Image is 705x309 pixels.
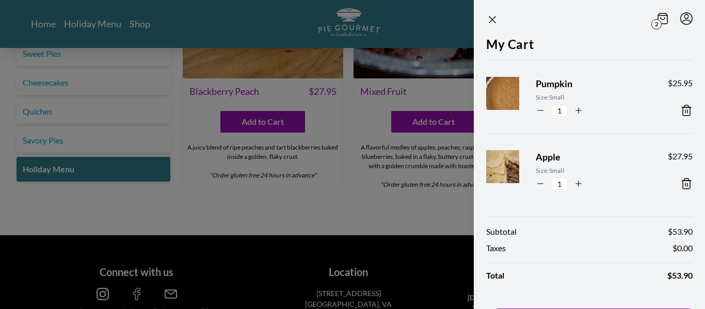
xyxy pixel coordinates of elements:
[536,77,651,91] span: Pumpkin
[672,242,693,254] span: $ 0.00
[481,140,544,203] img: Product Image
[486,13,499,26] button: Close panel
[486,35,693,60] h2: My Cart
[668,150,693,162] span: $ 27.95
[651,19,662,29] span: 2
[536,93,651,102] span: Size: Small
[486,242,506,254] span: Taxes
[668,225,693,238] span: $ 53.90
[536,166,651,175] span: Size: Small
[486,269,504,282] span: Total
[536,150,651,164] span: Apple
[680,12,693,25] button: Menu
[486,225,517,238] span: Subtotal
[667,269,693,282] span: $ 53.90
[668,77,693,89] span: $ 25.95
[481,67,544,130] img: Product Image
